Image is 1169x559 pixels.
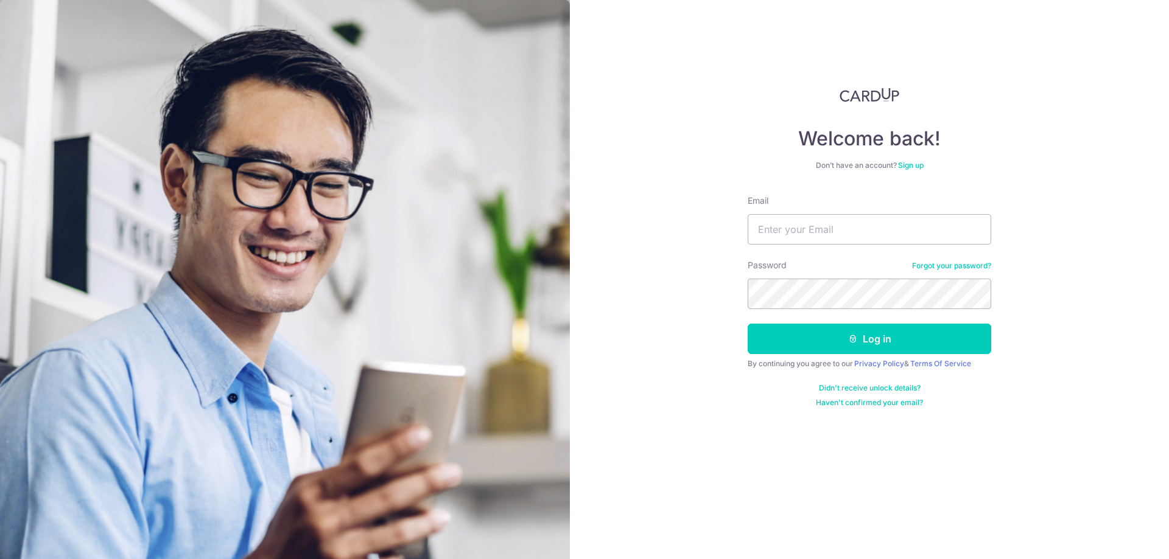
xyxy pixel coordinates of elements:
label: Password [748,259,787,271]
div: By continuing you agree to our & [748,359,991,369]
img: CardUp Logo [840,88,899,102]
button: Log in [748,324,991,354]
h4: Welcome back! [748,127,991,151]
a: Sign up [898,161,924,170]
a: Privacy Policy [854,359,904,368]
a: Didn't receive unlock details? [819,383,921,393]
a: Haven't confirmed your email? [816,398,923,408]
a: Terms Of Service [910,359,971,368]
a: Forgot your password? [912,261,991,271]
label: Email [748,195,768,207]
input: Enter your Email [748,214,991,245]
div: Don’t have an account? [748,161,991,170]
